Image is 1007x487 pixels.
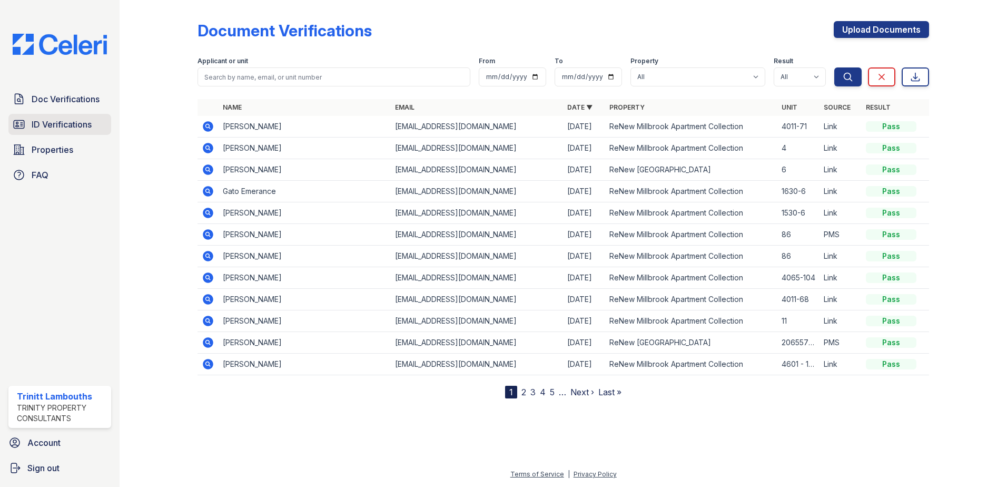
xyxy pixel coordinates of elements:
td: [PERSON_NAME] [219,289,391,310]
td: [PERSON_NAME] [219,224,391,246]
td: [EMAIL_ADDRESS][DOMAIN_NAME] [391,332,563,354]
td: [DATE] [563,138,605,159]
div: Pass [866,143,916,153]
a: Name [223,103,242,111]
div: Pass [866,316,916,326]
td: [PERSON_NAME] [219,332,391,354]
td: ReNew Millbrook Apartment Collection [605,116,777,138]
td: [EMAIL_ADDRESS][DOMAIN_NAME] [391,202,563,224]
div: Pass [866,121,916,132]
div: Pass [866,272,916,283]
td: ReNew Millbrook Apartment Collection [605,310,777,332]
a: Unit [782,103,797,111]
td: 1530-6 [777,202,820,224]
input: Search by name, email, or unit number [198,67,470,86]
a: Last » [598,387,621,397]
a: Source [824,103,851,111]
label: Applicant or unit [198,57,248,65]
td: [EMAIL_ADDRESS][DOMAIN_NAME] [391,246,563,267]
td: ReNew Millbrook Apartment Collection [605,289,777,310]
td: Link [820,310,862,332]
a: Sign out [4,457,115,479]
a: Upload Documents [834,21,929,38]
td: 86 [777,224,820,246]
td: [EMAIL_ADDRESS][DOMAIN_NAME] [391,267,563,289]
td: [DATE] [563,159,605,181]
td: [PERSON_NAME] [219,138,391,159]
td: [EMAIL_ADDRESS][DOMAIN_NAME] [391,289,563,310]
td: [PERSON_NAME] [219,267,391,289]
td: Link [820,202,862,224]
td: ReNew Millbrook Apartment Collection [605,246,777,267]
td: 11 [777,310,820,332]
a: 3 [530,387,536,397]
td: 4 [777,138,820,159]
span: Properties [32,143,73,156]
td: ReNew Millbrook Apartment Collection [605,181,777,202]
td: [EMAIL_ADDRESS][DOMAIN_NAME] [391,354,563,375]
td: [DATE] [563,354,605,375]
td: Link [820,116,862,138]
a: FAQ [8,164,111,186]
div: Document Verifications [198,21,372,40]
div: Trinitt Lambouths [17,390,107,403]
td: [DATE] [563,224,605,246]
td: ReNew Millbrook Apartment Collection [605,202,777,224]
span: … [559,386,566,398]
img: CE_Logo_Blue-a8612792a0a2168367f1c8372b55b34899dd931a85d93a1a3d3e32e68fde9ad4.png [4,34,115,55]
td: ReNew Millbrook Apartment Collection [605,267,777,289]
td: PMS [820,332,862,354]
td: 4011-68 [777,289,820,310]
div: Pass [866,359,916,369]
span: Sign out [27,462,60,474]
a: Next › [570,387,594,397]
div: Pass [866,164,916,175]
td: [EMAIL_ADDRESS][DOMAIN_NAME] [391,159,563,181]
td: [DATE] [563,310,605,332]
a: Account [4,432,115,453]
a: ID Verifications [8,114,111,135]
td: 1630-6 [777,181,820,202]
td: ReNew Millbrook Apartment Collection [605,354,777,375]
td: [DATE] [563,332,605,354]
div: Pass [866,208,916,218]
a: Date ▼ [567,103,593,111]
td: ReNew [GEOGRAPHIC_DATA] [605,332,777,354]
td: 4601 - 102 [777,354,820,375]
td: [PERSON_NAME] [219,354,391,375]
td: ReNew Millbrook Apartment Collection [605,138,777,159]
label: To [555,57,563,65]
td: ReNew [GEOGRAPHIC_DATA] [605,159,777,181]
td: [PERSON_NAME] [219,310,391,332]
td: [DATE] [563,116,605,138]
a: Properties [8,139,111,160]
td: [EMAIL_ADDRESS][DOMAIN_NAME] [391,116,563,138]
div: Trinity Property Consultants [17,403,107,424]
div: Pass [866,229,916,240]
a: Result [866,103,891,111]
a: 2 [521,387,526,397]
div: | [568,470,570,478]
span: ID Verifications [32,118,92,131]
label: From [479,57,495,65]
td: [EMAIL_ADDRESS][DOMAIN_NAME] [391,181,563,202]
div: Pass [866,251,916,261]
td: Link [820,159,862,181]
td: [DATE] [563,289,605,310]
td: PMS [820,224,862,246]
a: 5 [550,387,555,397]
div: Pass [866,294,916,305]
td: Link [820,267,862,289]
td: 86 [777,246,820,267]
td: Gato Emerance [219,181,391,202]
span: FAQ [32,169,48,181]
td: 20655736 [777,332,820,354]
td: Link [820,354,862,375]
td: [DATE] [563,181,605,202]
td: Link [820,289,862,310]
td: [PERSON_NAME] [219,159,391,181]
td: [DATE] [563,202,605,224]
label: Result [774,57,793,65]
a: Terms of Service [510,470,564,478]
td: [EMAIL_ADDRESS][DOMAIN_NAME] [391,224,563,246]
